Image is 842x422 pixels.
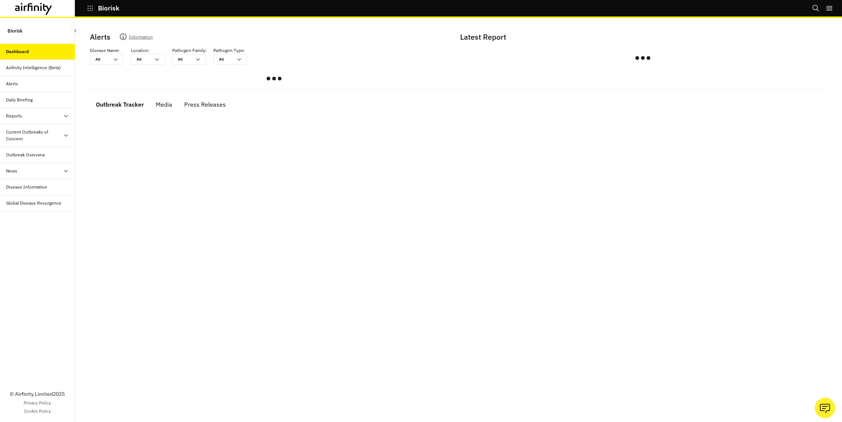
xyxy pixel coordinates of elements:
div: Alerts [6,80,18,87]
p: Pathogen Family : [172,47,207,54]
p: Biorisk [98,5,119,12]
p: © Airfinity Limited 2025 [10,390,65,398]
div: News [6,168,17,174]
button: Ask our analysts [815,398,835,418]
div: Outbreak Tracker [96,99,144,110]
p: Pathogen Type : [213,47,245,54]
p: Biorisk [7,24,22,38]
div: Airfinity Intelligence (Beta) [6,64,61,71]
p: Alerts [90,31,110,43]
div: Press Releases [184,99,226,110]
p: Disease Name : [90,47,120,54]
p: Latest Report [460,31,824,43]
div: Current Outbreaks of Concern [6,129,63,142]
div: Disease Information [6,184,47,190]
button: Search [812,2,820,15]
div: Outbreak Overview [6,152,45,158]
a: Privacy Policy [24,400,51,406]
p: Information [129,33,153,43]
div: Global Disease Resurgence [6,200,61,207]
div: Reports [6,113,22,119]
button: Biorisk [87,2,119,15]
div: Dashboard [6,48,29,55]
button: Close Sidebar [70,26,80,36]
p: Location : [131,47,150,54]
div: Media [156,99,172,110]
div: Daily Briefing [6,97,33,103]
a: Cookie Policy [24,408,51,415]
